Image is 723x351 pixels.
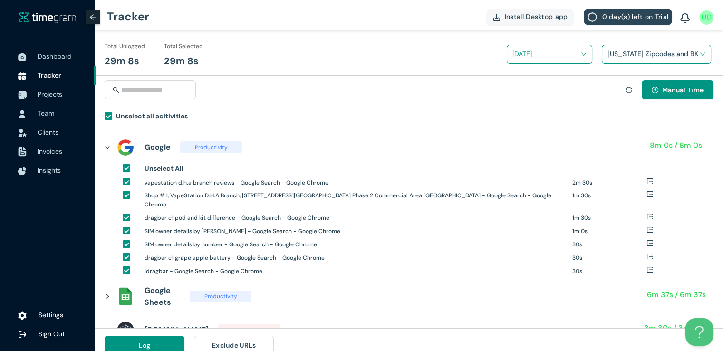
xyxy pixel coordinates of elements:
[642,80,713,99] button: plus-circleManual Time
[646,213,653,220] span: export
[145,191,565,209] h1: Shop # 1, VapeStation D.H.A Branch, [STREET_ADDRESS][GEOGRAPHIC_DATA] Phase 2 Commercial Area [GE...
[105,145,110,150] span: right
[38,109,54,117] span: Team
[602,11,668,22] span: 0 day(s) left on Trial
[38,128,58,136] span: Clients
[607,47,719,61] h1: [US_STATE] Zipcodes and BK
[572,240,646,249] h1: 30s
[145,214,565,223] h1: dragbar c1 pod and kit difference - Google Search - Google Chrome
[19,12,76,23] img: timegram
[646,178,653,185] span: export
[105,42,145,51] h1: Total Unlogged
[218,324,280,336] span: Uncategorized
[116,111,188,121] h1: Unselect all acitivities
[650,139,702,151] h1: 8m 0s / 8m 0s
[572,227,646,236] h1: 1m 0s
[699,10,713,25] img: UserIcon
[646,266,653,273] span: export
[646,240,653,246] span: export
[105,293,110,299] span: right
[107,2,149,31] h1: Tracker
[680,13,690,24] img: BellIcon
[39,311,63,319] span: Settings
[145,253,565,263] h1: dragbar c1 grape apple battery - Google Search - Google Chrome
[145,240,565,249] h1: SIM owner details by number - Google Search - Google Chrome
[180,141,242,153] span: Productivity
[18,147,27,157] img: InvoiceIcon
[572,178,646,187] h1: 2m 30s
[19,11,76,23] a: timegram
[646,253,653,260] span: export
[572,214,646,223] h1: 1m 30s
[647,289,706,301] h1: 6m 37s / 6m 37s
[486,9,575,25] button: Install Desktop app
[145,141,171,153] h1: Google
[572,253,646,263] h1: 30s
[39,330,65,338] span: Sign Out
[113,87,119,93] span: search
[646,226,653,233] span: export
[505,11,568,22] span: Install Desktop app
[145,178,565,187] h1: vapestation d.h.a branch reviews - Google Search - Google Chrome
[18,110,27,118] img: UserIcon
[626,87,632,93] span: sync
[18,311,27,321] img: settings.78e04af822cf15d41b38c81147b09f22.svg
[116,321,135,340] img: assets%2Ficons%2Felectron-logo.png
[190,291,251,302] span: Productivity
[18,53,27,61] img: DashboardIcon
[212,340,256,351] span: Exclude URLs
[584,9,672,25] button: 0 day(s) left on Trial
[18,330,27,339] img: logOut.ca60ddd252d7bab9102ea2608abe0238.svg
[38,52,72,60] span: Dashboard
[145,267,565,276] h1: idragbar - Google Search - Google Chrome
[644,322,706,334] h1: 3m 30s / 3m 30s
[145,227,565,236] h1: SIM owner details by [PERSON_NAME] - Google Search - Google Chrome
[116,287,135,306] img: assets%2Ficons%2Fsheets_official.png
[89,14,96,20] span: arrow-left
[18,72,27,80] img: TimeTrackerIcon
[145,324,209,336] h1: [DOMAIN_NAME]
[105,327,110,333] span: right
[116,138,135,157] img: assets%2Ficons%2Ficons8-google-240.png
[646,191,653,197] span: export
[145,284,180,308] h1: Google Sheets
[652,87,658,94] span: plus-circle
[38,166,61,175] span: Insights
[572,267,646,276] h1: 30s
[164,54,199,68] h1: 29m 8s
[139,340,151,351] span: Log
[493,14,500,21] img: DownloadApp
[145,163,183,174] h1: Unselect All
[18,167,27,175] img: InsightsIcon
[38,90,62,98] span: Projects
[572,191,646,200] h1: 1m 30s
[105,54,139,68] h1: 29m 8s
[38,71,61,79] span: Tracker
[38,147,62,156] span: Invoices
[662,85,704,95] span: Manual Time
[18,129,27,137] img: InvoiceIcon
[164,42,203,51] h1: Total Selected
[18,91,27,99] img: ProjectIcon
[685,318,713,346] iframe: Toggle Customer Support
